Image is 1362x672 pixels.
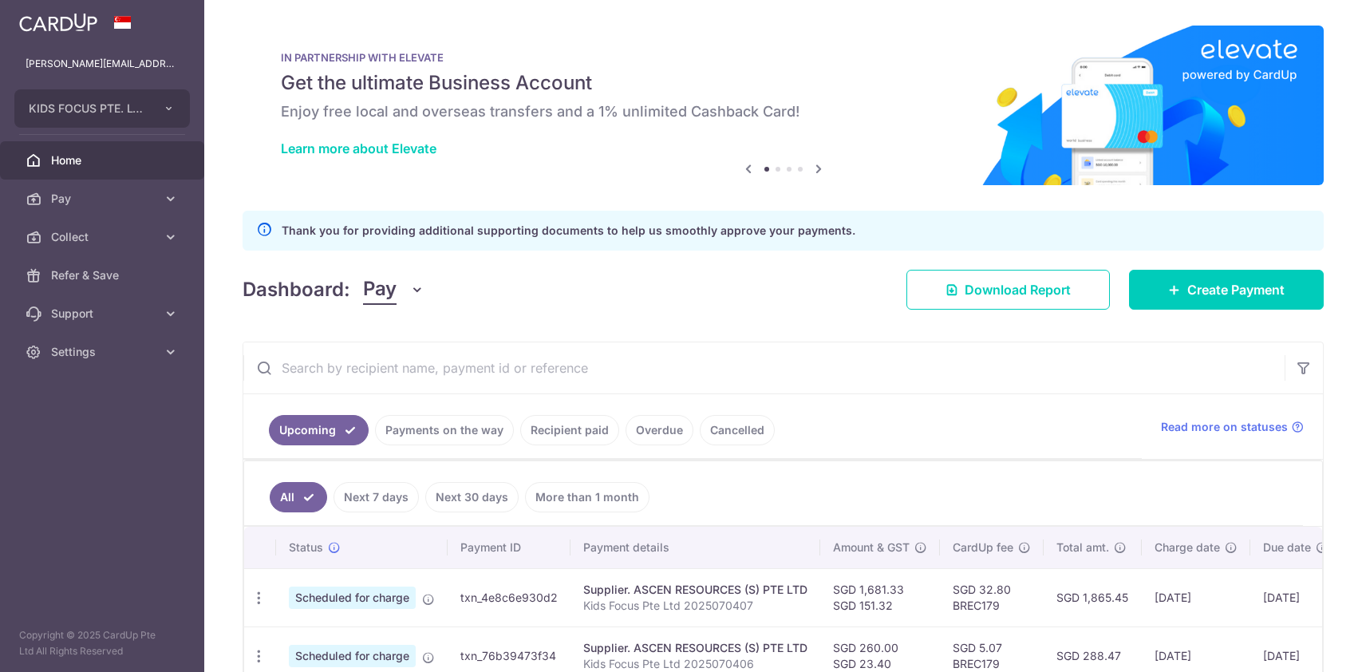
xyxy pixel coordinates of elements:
h6: Enjoy free local and overseas transfers and a 1% unlimited Cashback Card! [281,102,1285,121]
span: Support [51,306,156,322]
span: Amount & GST [833,540,910,555]
td: SGD 32.80 BREC179 [940,568,1044,627]
td: [DATE] [1250,568,1341,627]
span: Home [51,152,156,168]
p: IN PARTNERSHIP WITH ELEVATE [281,51,1285,64]
td: SGD 1,865.45 [1044,568,1142,627]
p: Thank you for providing additional supporting documents to help us smoothly approve your payments. [282,221,855,240]
span: Download Report [965,280,1071,299]
a: Create Payment [1129,270,1324,310]
img: Renovation banner [243,26,1324,185]
button: KIDS FOCUS PTE. LTD. [14,89,190,128]
span: KIDS FOCUS PTE. LTD. [29,101,147,117]
span: CardUp fee [953,540,1013,555]
span: Collect [51,229,156,245]
span: Refer & Save [51,267,156,283]
td: [DATE] [1142,568,1250,627]
a: Cancelled [700,415,775,445]
input: Search by recipient name, payment id or reference [243,342,1285,393]
h5: Get the ultimate Business Account [281,70,1285,96]
span: Scheduled for charge [289,587,416,609]
a: All [270,482,327,512]
a: Next 30 days [425,482,519,512]
button: Pay [363,275,424,305]
span: Settings [51,344,156,360]
span: Charge date [1155,540,1220,555]
a: Next 7 days [334,482,419,512]
img: CardUp [19,13,97,32]
a: Learn more about Elevate [281,140,436,156]
td: txn_4e8c6e930d2 [448,568,570,627]
span: Pay [51,191,156,207]
p: Kids Focus Pte Ltd 2025070407 [583,598,807,614]
a: Read more on statuses [1161,419,1304,435]
div: Supplier. ASCEN RESOURCES (S) PTE LTD [583,640,807,656]
p: [PERSON_NAME][EMAIL_ADDRESS][DOMAIN_NAME] [26,56,179,72]
a: Upcoming [269,415,369,445]
a: Overdue [626,415,693,445]
span: Pay [363,275,397,305]
p: Kids Focus Pte Ltd 2025070406 [583,656,807,672]
a: Download Report [906,270,1110,310]
span: Read more on statuses [1161,419,1288,435]
h4: Dashboard: [243,275,350,304]
th: Payment ID [448,527,570,568]
span: Total amt. [1056,540,1109,555]
span: Status [289,540,323,555]
a: More than 1 month [525,482,649,512]
a: Recipient paid [520,415,619,445]
span: Create Payment [1187,280,1285,299]
th: Payment details [570,527,820,568]
div: Supplier. ASCEN RESOURCES (S) PTE LTD [583,582,807,598]
span: Due date [1263,540,1311,555]
span: Scheduled for charge [289,645,416,667]
td: SGD 1,681.33 SGD 151.32 [820,568,940,627]
a: Payments on the way [375,415,514,445]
